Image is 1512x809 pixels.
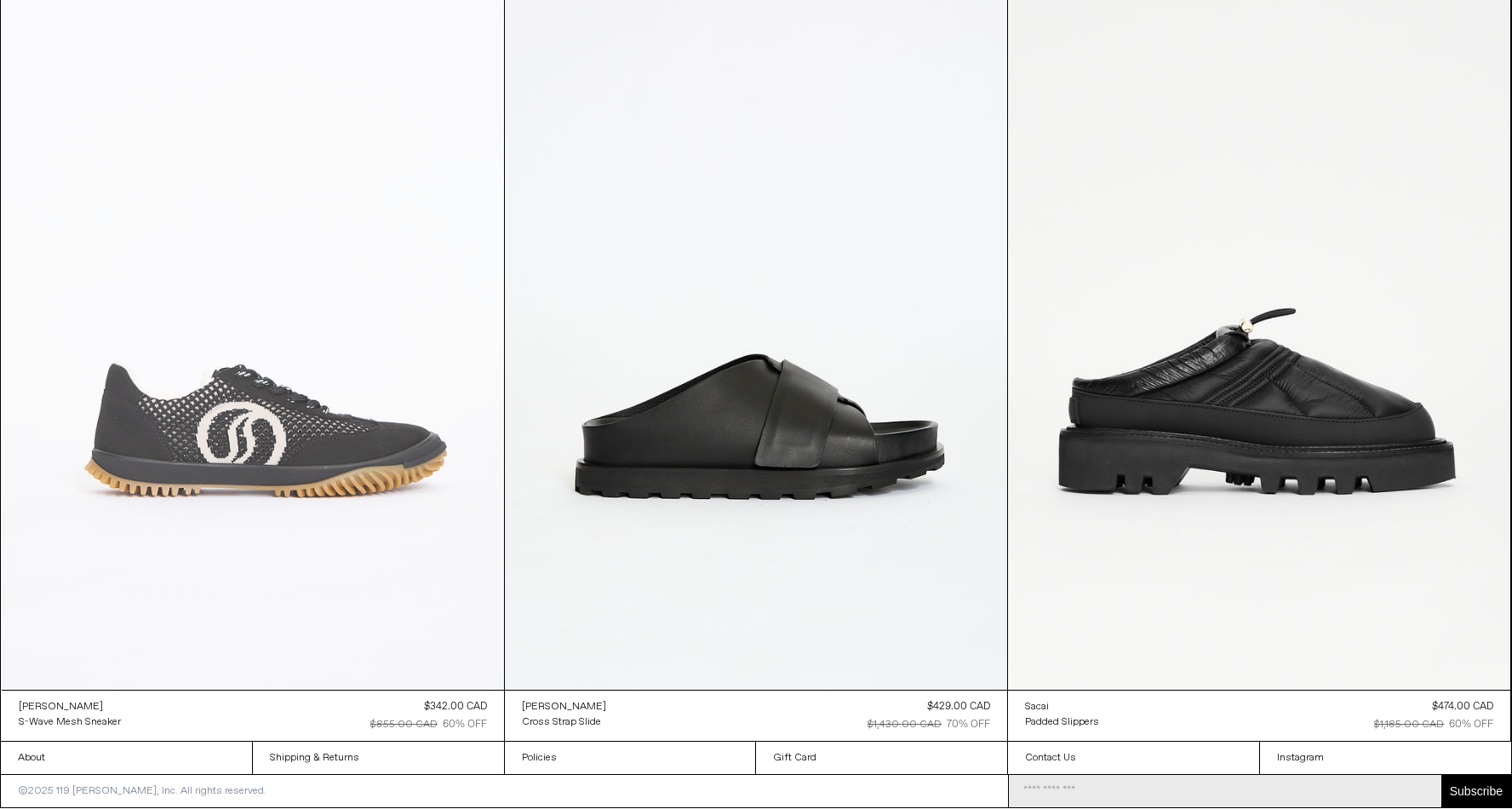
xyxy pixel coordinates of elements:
input: Email Address [1009,775,1441,807]
p: ©2025 119 [PERSON_NAME], Inc. All rights reserved. [1,775,283,807]
a: Cross Strap Slide [522,714,606,730]
a: About [1,742,252,774]
a: S-Wave Mesh Sneaker [19,714,121,730]
a: Contact Us [1008,742,1259,774]
a: [PERSON_NAME] [19,699,121,714]
div: S-Wave Mesh Sneaker [19,715,121,730]
div: $429.00 CAD [927,699,990,714]
div: $342.00 CAD [424,699,487,714]
a: Shipping & Returns [253,742,504,774]
div: [PERSON_NAME] [522,700,606,714]
a: Gift Card [756,742,1007,774]
div: Cross Strap Slide [522,715,601,730]
div: Padded Slippers [1025,715,1099,730]
div: 60% OFF [443,717,487,732]
a: Instagram [1260,742,1511,774]
div: $1,185.00 CAD [1374,717,1444,732]
div: [PERSON_NAME] [19,700,103,714]
div: 60% OFF [1449,717,1493,732]
a: [PERSON_NAME] [522,699,606,714]
a: Policies [505,742,756,774]
div: 70% OFF [947,717,990,732]
div: $474.00 CAD [1432,699,1493,714]
button: Subscribe [1441,775,1511,807]
a: Padded Slippers [1025,714,1099,730]
div: $855.00 CAD [370,717,438,732]
a: Sacai [1025,699,1099,714]
div: $1,430.00 CAD [868,717,942,732]
div: Sacai [1025,700,1049,714]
